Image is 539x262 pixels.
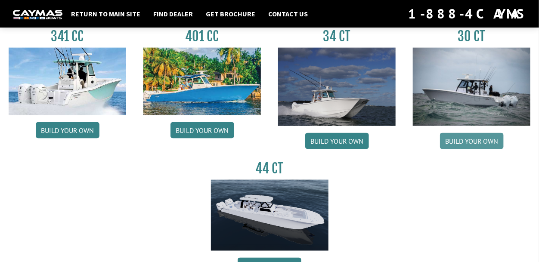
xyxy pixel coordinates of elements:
[278,48,396,126] img: Caymas_34_CT_pic_1.jpg
[440,133,504,149] a: Build your own
[413,48,530,126] img: 30_CT_photo_shoot_for_caymas_connect.jpg
[36,122,99,139] a: Build your own
[143,48,261,115] img: 401CC_thumb.pg.jpg
[143,28,261,44] h3: 401 CC
[408,4,526,23] div: 1-888-4CAYMAS
[67,8,145,19] a: Return to main site
[278,28,396,44] h3: 34 CT
[211,180,328,251] img: 44ct_background.png
[413,28,530,44] h3: 30 CT
[305,133,369,149] a: Build your own
[149,8,197,19] a: Find Dealer
[211,160,328,176] h3: 44 CT
[170,122,234,139] a: Build your own
[9,48,126,115] img: 341CC-thumbjpg.jpg
[9,28,126,44] h3: 341 CC
[13,10,62,19] img: white-logo-c9c8dbefe5ff5ceceb0f0178aa75bf4bb51f6bca0971e226c86eb53dfe498488.png
[264,8,312,19] a: Contact Us
[201,8,260,19] a: Get Brochure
